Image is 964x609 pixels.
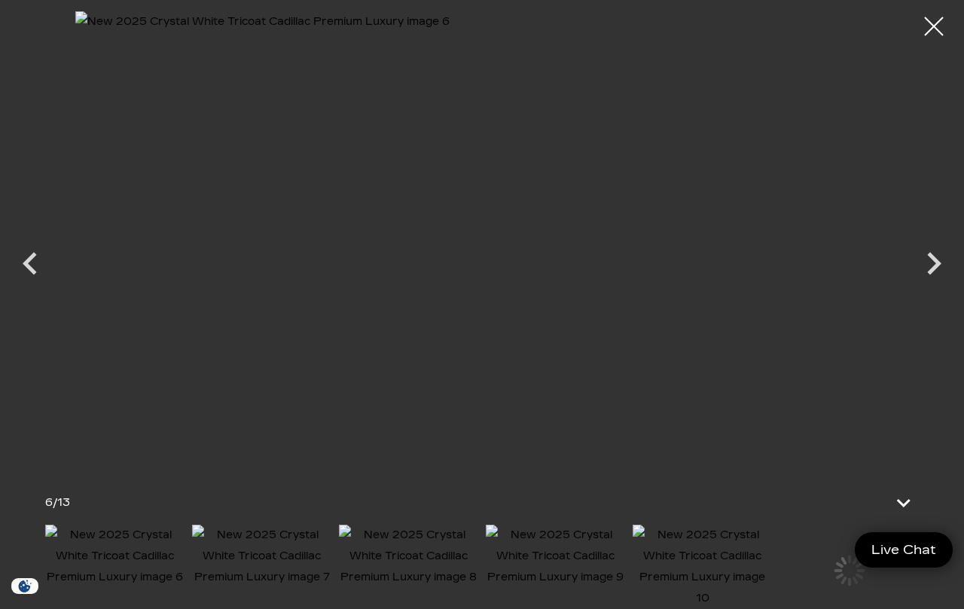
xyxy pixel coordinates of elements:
[486,525,625,588] img: New 2025 Crystal White Tricoat Cadillac Premium Luxury image 9
[45,492,70,513] div: /
[8,578,42,594] section: Click to Open Cookie Consent Modal
[633,525,772,609] img: New 2025 Crystal White Tricoat Cadillac Premium Luxury image 10
[45,525,185,588] img: New 2025 Crystal White Tricoat Cadillac Premium Luxury image 6
[57,496,70,509] span: 13
[339,525,478,588] img: New 2025 Crystal White Tricoat Cadillac Premium Luxury image 8
[45,496,53,509] span: 6
[8,578,42,594] img: Opt-Out Icon
[75,11,889,489] img: New 2025 Crystal White Tricoat Cadillac Premium Luxury image 6
[864,541,944,559] span: Live Chat
[192,525,331,588] img: New 2025 Crystal White Tricoat Cadillac Premium Luxury image 7
[911,233,956,301] div: Next
[8,233,53,301] div: Previous
[855,532,953,568] a: Live Chat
